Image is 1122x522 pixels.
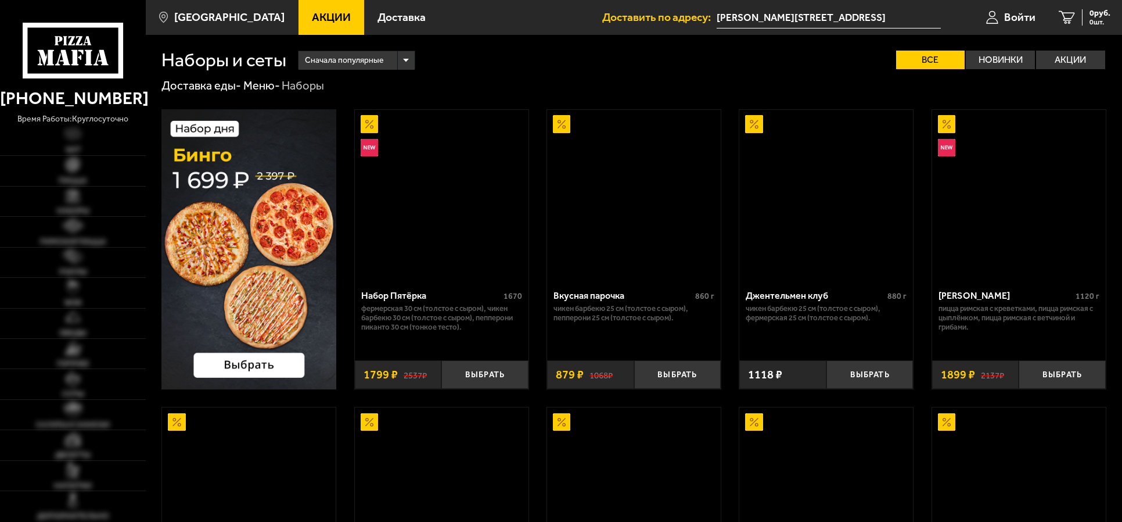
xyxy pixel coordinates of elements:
span: WOK [64,299,82,306]
div: Джентельмен клуб [746,290,884,301]
h1: Наборы и сеты [161,51,286,69]
span: Обеды [59,329,87,337]
span: Войти [1004,12,1035,23]
img: Акционный [361,413,378,431]
span: Дополнительно [37,512,109,520]
label: Все [896,51,965,69]
button: Выбрать [826,360,914,389]
a: АкционныйНовинкаНабор Пятёрка [355,110,528,281]
span: 1118 ₽ [748,369,782,380]
span: 879 ₽ [556,369,584,380]
label: Новинки [966,51,1035,69]
span: 0 руб. [1089,9,1110,17]
div: Вкусная парочка [553,290,692,301]
span: Доставить по адресу: [602,12,717,23]
p: Чикен Барбекю 25 см (толстое с сыром), Фермерская 25 см (толстое с сыром). [746,304,907,323]
a: Меню- [243,78,280,92]
img: Акционный [745,413,763,431]
span: Сначала популярные [305,49,384,71]
button: Выбрать [1019,360,1106,389]
a: АкционныйДжентельмен клуб [739,110,913,281]
s: 2137 ₽ [981,369,1004,380]
span: Пицца [59,177,87,184]
span: 1799 ₽ [364,369,398,380]
p: Фермерская 30 см (толстое с сыром), Чикен Барбекю 30 см (толстое с сыром), Пепперони Пиканто 30 с... [361,304,522,332]
p: Чикен Барбекю 25 см (толстое с сыром), Пепперони 25 см (толстое с сыром). [553,304,714,323]
img: Акционный [938,115,955,133]
span: Горячее [57,360,89,367]
span: 1670 [504,291,522,301]
span: [GEOGRAPHIC_DATA] [174,12,285,23]
s: 1068 ₽ [589,369,613,380]
img: Акционный [168,413,185,431]
span: Супы [62,390,84,398]
img: Акционный [361,115,378,133]
button: Выбрать [634,360,721,389]
span: 1120 г [1076,291,1099,301]
span: 1899 ₽ [941,369,975,380]
img: Акционный [553,115,570,133]
img: Новинка [938,139,955,156]
span: Римская пицца [40,238,106,245]
span: Хит [66,146,81,153]
span: Невский проспект, 60 [717,7,941,28]
input: Ваш адрес доставки [717,7,941,28]
span: Акции [312,12,351,23]
span: 860 г [695,291,714,301]
img: Акционный [553,413,570,431]
div: Набор Пятёрка [361,290,501,301]
img: Акционный [938,413,955,431]
img: Новинка [361,139,378,156]
label: Акции [1036,51,1105,69]
span: 0 шт. [1089,19,1110,26]
span: 880 г [887,291,907,301]
s: 2537 ₽ [404,369,427,380]
button: Выбрать [441,360,528,389]
span: Десерты [55,451,91,459]
img: Акционный [745,115,763,133]
span: Напитки [54,482,92,489]
span: Наборы [57,207,89,214]
span: Доставка [377,12,426,23]
p: Пицца Римская с креветками, Пицца Римская с цыплёнком, Пицца Римская с ветчиной и грибами. [938,304,1099,332]
a: АкционныйНовинкаМама Миа [932,110,1106,281]
div: [PERSON_NAME] [938,290,1073,301]
a: Доставка еды- [161,78,241,92]
a: АкционныйВкусная парочка [547,110,721,281]
div: Наборы [282,78,324,93]
span: Салаты и закуски [36,421,110,428]
span: Роллы [59,268,87,276]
